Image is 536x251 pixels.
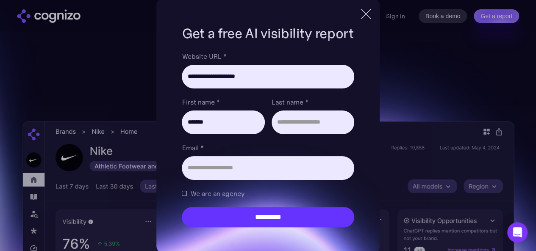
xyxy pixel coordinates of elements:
label: First name * [182,97,264,107]
span: We are an agency [190,188,244,199]
label: Website URL * [182,51,354,61]
label: Email * [182,143,354,153]
h1: Get a free AI visibility report [182,24,354,43]
div: Open Intercom Messenger [507,222,528,243]
label: Last name * [272,97,354,107]
form: Brand Report Form [182,51,354,227]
